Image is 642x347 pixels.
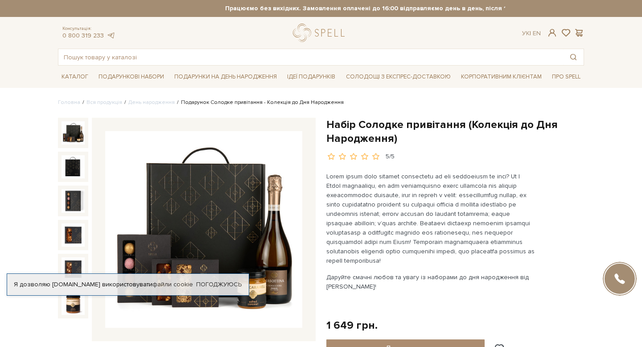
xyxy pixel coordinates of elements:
[7,281,249,289] div: Я дозволяю [DOMAIN_NAME] використовувати
[533,29,541,37] a: En
[522,29,541,37] div: Ук
[62,292,85,315] img: Набір Солодке привітання (Колекція до Дня Народження)
[62,257,85,281] img: Набір Солодке привітання (Колекція до Дня Народження)
[326,118,584,145] h1: Набір Солодке привітання (Колекція до Дня Народження)
[62,189,85,212] img: Набір Солодке привітання (Колекція до Дня Народження)
[342,69,454,84] a: Солодощі з експрес-доставкою
[62,155,85,178] img: Набір Солодке привітання (Колекція до Дня Народження)
[457,69,545,84] a: Корпоративним клієнтам
[326,273,535,291] p: Даруйте смачні любов та увагу із наборами до дня народження від [PERSON_NAME]!
[62,121,85,145] img: Набір Солодке привітання (Колекція до Дня Народження)
[326,172,535,265] p: Lorem ipsum dolo sitamet consectetu ad eli seddoeiusm te inci? Ut l Etdol magnaaliqu, en adm veni...
[386,153,395,161] div: 5/5
[326,318,378,332] div: 1 649 грн.
[86,99,122,106] a: Вся продукція
[152,281,193,288] a: файли cookie
[171,70,280,84] span: Подарунки на День народження
[175,99,344,107] li: Подарунок Солодке привітання - Колекція до Дня Народження
[284,70,339,84] span: Ідеї подарунків
[62,32,104,39] a: 0 800 319 233
[196,281,242,289] a: Погоджуюсь
[62,223,85,247] img: Набір Солодке привітання (Колекція до Дня Народження)
[293,24,349,42] a: logo
[128,99,175,106] a: День народження
[105,131,302,328] img: Набір Солодке привітання (Колекція до Дня Народження)
[563,49,584,65] button: Пошук товару у каталозі
[58,49,563,65] input: Пошук товару у каталозі
[62,26,115,32] span: Консультація:
[58,70,92,84] span: Каталог
[95,70,168,84] span: Подарункові набори
[548,70,584,84] span: Про Spell
[530,29,531,37] span: |
[106,32,115,39] a: telegram
[58,99,80,106] a: Головна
